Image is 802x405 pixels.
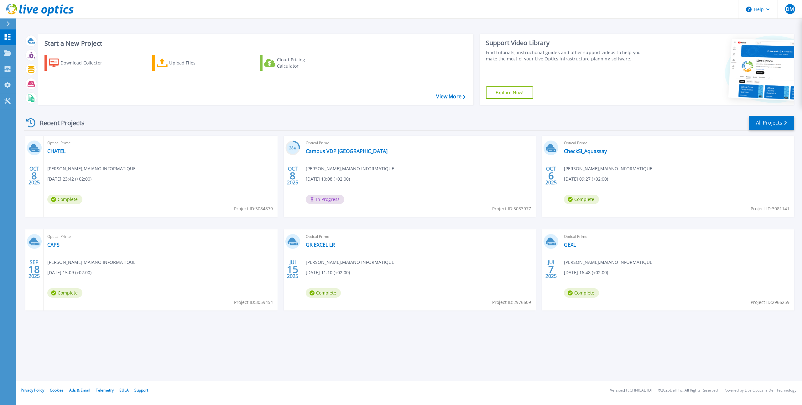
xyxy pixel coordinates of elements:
[29,267,40,272] span: 18
[47,140,274,146] span: Optical Prime
[306,140,532,146] span: Optical Prime
[564,148,607,154] a: CheckSI_Aquassay
[44,40,465,47] h3: Start a New Project
[28,258,40,281] div: SEP 2025
[21,387,44,393] a: Privacy Policy
[486,39,648,47] div: Support Video Library
[152,55,222,71] a: Upload Files
[786,7,794,12] span: DM
[548,267,554,272] span: 7
[751,299,789,306] span: Project ID: 2966259
[277,57,327,69] div: Cloud Pricing Calculator
[564,259,652,266] span: [PERSON_NAME] , MAIANO INFORMATIQUE
[564,233,790,240] span: Optical Prime
[47,165,136,172] span: [PERSON_NAME] , MAIANO INFORMATIQUE
[306,176,350,182] span: [DATE] 10:08 (+02:00)
[306,242,335,248] a: GR EXCEL LR
[723,388,796,392] li: Powered by Live Optics, a Dell Technology
[306,165,394,172] span: [PERSON_NAME] , MAIANO INFORMATIQUE
[234,299,273,306] span: Project ID: 3059454
[306,269,350,276] span: [DATE] 11:10 (+02:00)
[564,288,599,298] span: Complete
[749,116,794,130] a: All Projects
[287,258,299,281] div: JUI 2025
[47,195,82,204] span: Complete
[31,173,37,178] span: 8
[564,269,608,276] span: [DATE] 16:48 (+02:00)
[564,242,576,248] a: GEXL
[492,205,531,212] span: Project ID: 3083977
[610,388,652,392] li: Version: [TECHNICAL_ID]
[44,55,114,71] a: Download Collector
[545,164,557,187] div: OCT 2025
[28,164,40,187] div: OCT 2025
[306,259,394,266] span: [PERSON_NAME] , MAIANO INFORMATIQUE
[47,233,274,240] span: Optical Prime
[50,387,64,393] a: Cookies
[119,387,129,393] a: EULA
[751,205,789,212] span: Project ID: 3081141
[545,258,557,281] div: JUI 2025
[564,195,599,204] span: Complete
[492,299,531,306] span: Project ID: 2976609
[658,388,718,392] li: © 2025 Dell Inc. All Rights Reserved
[47,288,82,298] span: Complete
[306,195,344,204] span: In Progress
[234,205,273,212] span: Project ID: 3084879
[306,288,341,298] span: Complete
[564,176,608,182] span: [DATE] 09:27 (+02:00)
[564,140,790,146] span: Optical Prime
[260,55,330,71] a: Cloud Pricing Calculator
[69,387,90,393] a: Ads & Email
[47,269,91,276] span: [DATE] 15:09 (+02:00)
[134,387,148,393] a: Support
[47,242,60,248] a: CAPS
[306,148,388,154] a: Campus VDP [GEOGRAPHIC_DATA]
[306,233,532,240] span: Optical Prime
[436,94,465,100] a: View More
[47,148,65,154] a: CHATEL
[287,164,299,187] div: OCT 2025
[548,173,554,178] span: 6
[169,57,219,69] div: Upload Files
[564,165,652,172] span: [PERSON_NAME] , MAIANO INFORMATIQUE
[294,146,296,150] span: %
[486,49,648,62] div: Find tutorials, instructional guides and other support videos to help you make the most of your L...
[24,115,93,131] div: Recent Projects
[290,173,295,178] span: 8
[285,145,300,152] h3: 28
[47,259,136,266] span: [PERSON_NAME] , MAIANO INFORMATIQUE
[287,267,298,272] span: 15
[60,57,111,69] div: Download Collector
[486,86,534,99] a: Explore Now!
[47,176,91,182] span: [DATE] 23:42 (+02:00)
[96,387,114,393] a: Telemetry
